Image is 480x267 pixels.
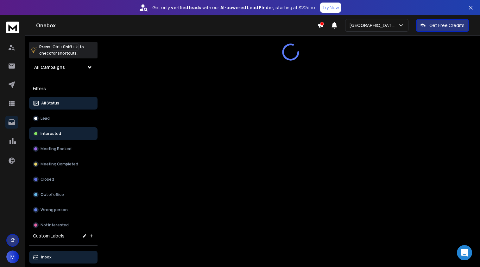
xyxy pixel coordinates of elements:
[349,22,398,29] p: [GEOGRAPHIC_DATA]
[41,131,61,136] p: Interested
[322,4,339,11] p: Try Now
[171,4,201,11] strong: verified leads
[41,192,64,197] p: Out of office
[152,4,315,11] p: Get only with our starting at $22/mo
[416,19,469,32] button: Get Free Credits
[29,219,98,231] button: Not Interested
[6,250,19,263] button: M
[41,146,72,151] p: Meeting Booked
[29,61,98,74] button: All Campaigns
[29,127,98,140] button: Interested
[29,188,98,201] button: Out of office
[41,207,68,212] p: Wrong person
[6,22,19,33] img: logo
[29,204,98,216] button: Wrong person
[29,158,98,170] button: Meeting Completed
[320,3,341,13] button: Try Now
[429,22,464,29] p: Get Free Credits
[39,44,84,57] p: Press to check for shortcuts.
[41,177,54,182] p: Closed
[457,245,472,260] div: Open Intercom Messenger
[52,43,79,50] span: Ctrl + Shift + k
[29,173,98,186] button: Closed
[33,233,65,239] h3: Custom Labels
[36,22,317,29] h1: Onebox
[41,116,50,121] p: Lead
[29,97,98,110] button: All Status
[41,162,78,167] p: Meeting Completed
[41,101,59,106] p: All Status
[29,84,98,93] h3: Filters
[220,4,274,11] strong: AI-powered Lead Finder,
[29,251,98,264] button: Inbox
[29,112,98,125] button: Lead
[41,255,52,260] p: Inbox
[29,143,98,155] button: Meeting Booked
[34,64,65,70] h1: All Campaigns
[41,223,69,228] p: Not Interested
